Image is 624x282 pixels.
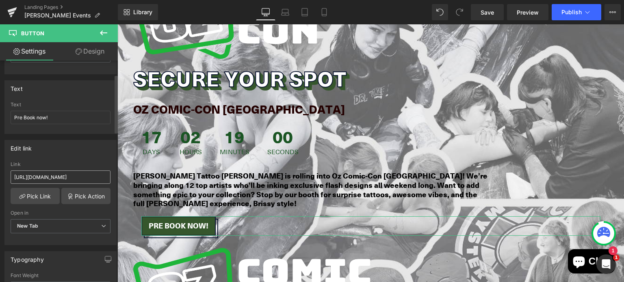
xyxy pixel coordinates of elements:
[11,102,110,108] div: Text
[561,9,582,15] span: Publish
[24,4,118,11] a: Landing Pages
[432,4,448,20] button: Undo
[133,9,152,16] span: Library
[61,188,110,204] a: Pick Action
[314,4,334,20] a: Mobile
[451,4,468,20] button: Redo
[275,4,295,20] a: Laptop
[11,161,110,167] div: Link
[295,4,314,20] a: Tablet
[604,4,621,20] button: More
[11,273,110,278] div: Font Weight
[24,12,91,19] span: [PERSON_NAME] Events
[11,170,110,184] input: https://your-shop.myshopify.com
[596,254,616,274] iframe: Intercom live chat
[17,223,38,229] b: New Tab
[256,4,275,20] a: Desktop
[448,225,500,251] inbox-online-store-chat: Shopify online store chat
[613,254,620,261] span: 1
[21,30,44,37] span: Button
[11,188,60,204] a: Pick Link
[11,140,32,152] div: Edit link
[118,4,158,20] a: New Library
[507,4,548,20] a: Preview
[552,4,601,20] button: Publish
[517,8,539,17] span: Preview
[11,81,23,92] div: Text
[61,42,119,60] a: Design
[11,210,110,216] div: Open in
[481,8,494,17] span: Save
[11,252,44,263] div: Typography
